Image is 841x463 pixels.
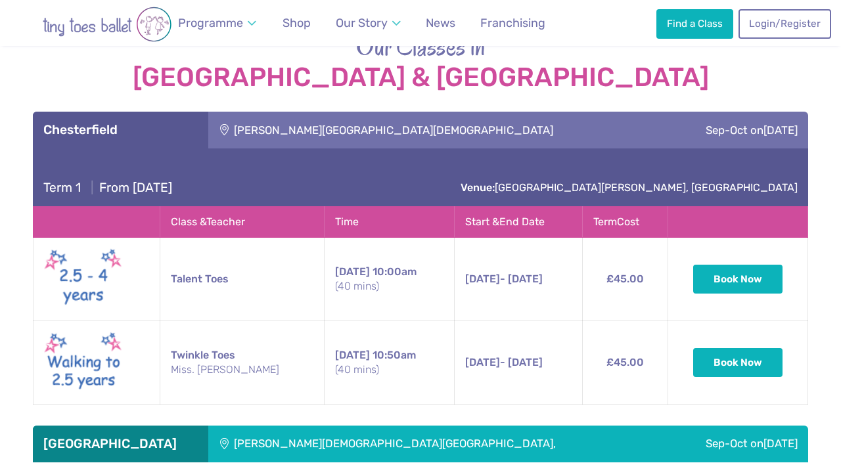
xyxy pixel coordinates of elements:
a: Login/Register [739,9,830,38]
div: [PERSON_NAME][DEMOGRAPHIC_DATA][GEOGRAPHIC_DATA], [208,426,664,462]
a: Shop [277,9,317,38]
a: Franchising [474,9,551,38]
div: Sep-Oct on [664,112,808,148]
span: News [426,16,455,30]
h3: Chesterfield [43,122,198,138]
h3: [GEOGRAPHIC_DATA] [43,436,198,452]
a: Our Story [330,9,407,38]
span: [DATE] [763,437,798,450]
span: Franchising [480,16,545,30]
a: News [420,9,461,38]
td: 10:00am [325,238,455,321]
th: Time [325,206,455,237]
img: tiny toes ballet [15,7,199,42]
th: Start & End Date [455,206,582,237]
span: [DATE] [465,273,500,285]
h4: From [DATE] [43,180,172,196]
span: | [84,180,99,195]
button: Book Now [693,348,783,377]
td: £45.00 [582,321,668,405]
img: Walking to Twinkle New (May 2025) [44,329,123,396]
td: Twinkle Toes [160,321,325,405]
img: Talent toes New (May 2025) [44,246,123,313]
span: [DATE] [763,123,798,137]
th: Term Cost [582,206,668,237]
span: [DATE] [465,356,500,368]
span: Term 1 [43,180,81,195]
a: Programme [172,9,263,38]
td: Talent Toes [160,238,325,321]
strong: [GEOGRAPHIC_DATA] & [GEOGRAPHIC_DATA] [33,63,808,92]
span: Our Classes in [356,30,486,64]
button: Book Now [693,265,783,294]
span: [DATE] [335,265,370,278]
small: Miss. [PERSON_NAME] [171,363,313,377]
a: Find a Class [656,9,733,38]
span: - [DATE] [465,273,543,285]
small: (40 mins) [335,363,443,377]
th: Class & Teacher [160,206,325,237]
span: Programme [178,16,243,30]
div: [PERSON_NAME][GEOGRAPHIC_DATA][DEMOGRAPHIC_DATA] [208,112,664,148]
td: 10:50am [325,321,455,405]
span: [DATE] [335,349,370,361]
a: Venue:[GEOGRAPHIC_DATA][PERSON_NAME], [GEOGRAPHIC_DATA] [461,181,798,194]
div: Sep-Oct on [664,426,808,462]
span: Our Story [336,16,388,30]
span: Shop [283,16,311,30]
td: £45.00 [582,238,668,321]
span: - [DATE] [465,356,543,368]
small: (40 mins) [335,279,443,294]
strong: Venue: [461,181,495,194]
